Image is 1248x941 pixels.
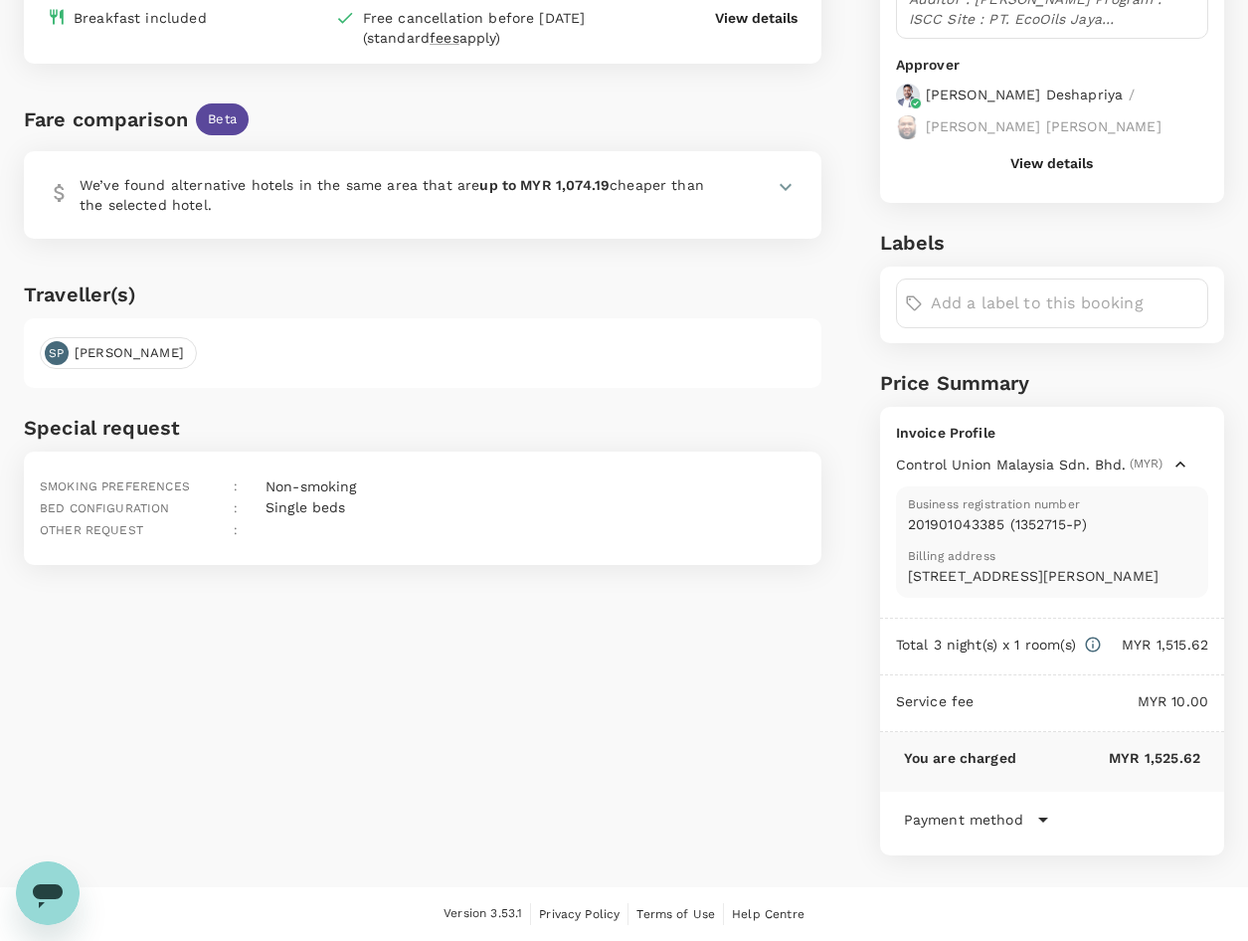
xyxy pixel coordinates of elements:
[636,903,715,925] a: Terms of Use
[234,523,238,537] span: :
[904,748,1016,768] p: You are charged
[896,691,975,711] p: Service fee
[908,566,1196,586] p: [STREET_ADDRESS][PERSON_NAME]
[24,412,821,444] h6: Special request
[926,85,1124,104] p: [PERSON_NAME] Deshapriya
[896,635,1076,655] p: Total 3 night(s) x 1 room(s)
[24,279,821,310] h6: Traveller(s)
[24,103,188,135] div: Fare comparison
[896,84,920,107] img: avatar-67a5bcb800f47.png
[40,523,143,537] span: Other request
[63,344,196,363] span: [PERSON_NAME]
[896,423,1208,443] p: Invoice Profile
[732,907,804,921] span: Help Centre
[363,8,638,48] div: Free cancellation before [DATE] (standard apply)
[479,177,610,193] b: up to MYR 1,074.19
[258,489,346,519] div: Single beds
[444,904,522,924] span: Version 3.53.1
[1010,155,1093,171] button: View details
[1016,748,1200,768] p: MYR 1,525.62
[908,550,1196,562] span: Billing address
[974,691,1208,711] p: MYR 10.00
[880,227,1224,259] h6: Labels
[196,110,249,129] span: Beta
[45,341,69,365] div: SP
[896,455,1126,474] span: Control Union Malaysia Sdn. Bhd.
[880,367,1030,399] h6: Price Summary
[904,810,1023,830] p: Payment method
[234,479,238,493] span: :
[732,903,804,925] a: Help Centre
[40,479,190,493] span: Smoking preferences
[715,8,798,28] button: View details
[1130,455,1162,474] span: (MYR)
[539,907,620,921] span: Privacy Policy
[931,287,1199,319] input: Add a label to this booking
[234,501,238,515] span: :
[636,907,715,921] span: Terms of Use
[1102,635,1208,655] p: MYR 1,515.62
[896,55,1208,76] p: Approver
[896,115,920,139] img: avatar-67b4218f54620.jpeg
[16,861,80,925] iframe: Button to launch messaging window
[908,498,1196,510] span: Business registration number
[539,903,620,925] a: Privacy Policy
[1129,85,1135,104] p: /
[896,455,1186,474] button: Control Union Malaysia Sdn. Bhd.(MYR)
[74,8,207,28] div: Breakfast included
[40,501,170,515] span: Bed configuration
[80,175,727,215] p: We’ve found alternative hotels in the same area that are cheaper than the selected hotel.
[258,469,357,496] div: Non-smoking
[926,116,1161,136] p: [PERSON_NAME] [PERSON_NAME]
[908,514,1196,534] p: 201901043385 (1352715-P)
[430,30,459,46] span: fees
